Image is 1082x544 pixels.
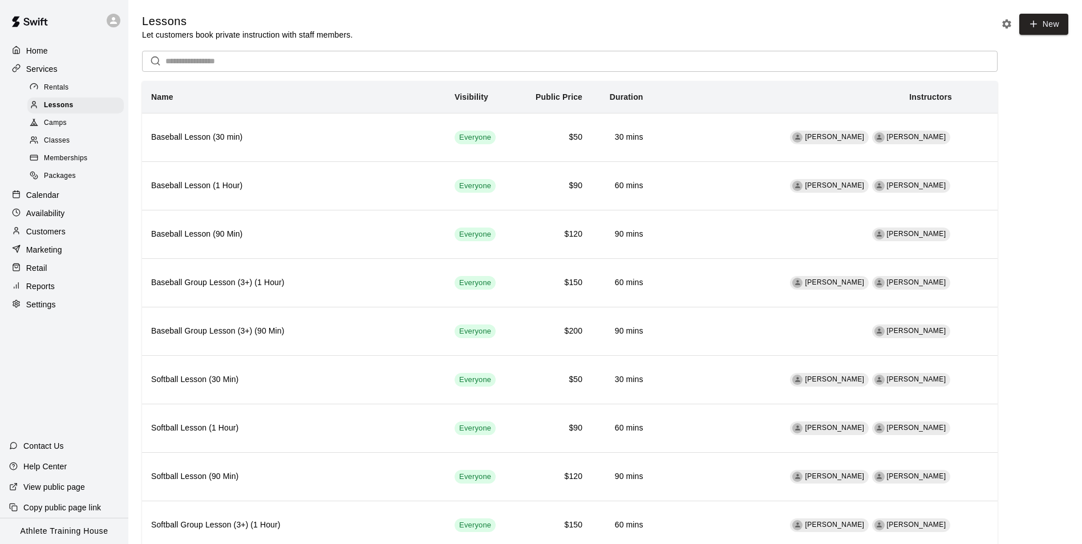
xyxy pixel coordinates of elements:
[792,181,803,191] div: Seth Newton
[874,278,885,288] div: Caleb Wiley
[524,374,582,386] h6: $50
[524,277,582,289] h6: $150
[23,440,64,452] p: Contact Us
[887,327,946,335] span: [PERSON_NAME]
[524,325,582,338] h6: $200
[151,180,436,192] h6: Baseball Lesson (1 Hour)
[610,92,643,102] b: Duration
[874,181,885,191] div: Caleb Wiley
[9,205,119,222] a: Availability
[887,230,946,238] span: [PERSON_NAME]
[455,131,496,144] div: This service is visible to all of your customers
[887,521,946,529] span: [PERSON_NAME]
[27,79,128,96] a: Rentals
[9,60,119,78] a: Services
[27,168,128,185] a: Packages
[805,375,864,383] span: [PERSON_NAME]
[455,229,496,240] span: Everyone
[536,92,582,102] b: Public Price
[151,519,436,531] h6: Softball Group Lesson (3+) (1 Hour)
[151,374,436,386] h6: Softball Lesson (30 Min)
[887,424,946,432] span: [PERSON_NAME]
[601,470,643,483] h6: 90 mins
[9,259,119,277] a: Retail
[27,115,128,132] a: Camps
[805,278,864,286] span: [PERSON_NAME]
[1019,14,1068,35] a: New
[26,262,47,274] p: Retail
[142,14,352,29] h5: Lessons
[9,186,119,204] a: Calendar
[887,375,946,383] span: [PERSON_NAME]
[874,472,885,482] div: Reagan Sperling
[524,422,582,435] h6: $90
[524,470,582,483] h6: $120
[792,520,803,530] div: Colbey Frisbee
[601,325,643,338] h6: 90 mins
[27,80,124,96] div: Rentals
[44,153,87,164] span: Memberships
[792,132,803,143] div: Seth Newton
[601,180,643,192] h6: 60 mins
[792,423,803,433] div: Colbey Frisbee
[874,423,885,433] div: Reagan Sperling
[455,423,496,434] span: Everyone
[27,168,124,184] div: Packages
[26,63,58,75] p: Services
[44,135,70,147] span: Classes
[9,42,119,59] a: Home
[874,326,885,336] div: Seth Newton
[455,518,496,532] div: This service is visible to all of your customers
[601,277,643,289] h6: 60 mins
[805,521,864,529] span: [PERSON_NAME]
[792,375,803,385] div: Colbey Frisbee
[805,181,864,189] span: [PERSON_NAME]
[455,278,496,289] span: Everyone
[26,299,56,310] p: Settings
[805,424,864,432] span: [PERSON_NAME]
[26,281,55,292] p: Reports
[524,519,582,531] h6: $150
[151,422,436,435] h6: Softball Lesson (1 Hour)
[142,29,352,40] p: Let customers book private instruction with staff members.
[455,179,496,193] div: This service is visible to all of your customers
[9,296,119,313] a: Settings
[998,15,1015,33] button: Lesson settings
[524,131,582,144] h6: $50
[455,276,496,290] div: This service is visible to all of your customers
[805,133,864,141] span: [PERSON_NAME]
[601,422,643,435] h6: 60 mins
[455,181,496,192] span: Everyone
[23,481,85,493] p: View public page
[21,525,108,537] p: Athlete Training House
[874,229,885,239] div: Seth Newton
[151,228,436,241] h6: Baseball Lesson (90 Min)
[601,228,643,241] h6: 90 mins
[26,226,66,237] p: Customers
[909,92,952,102] b: Instructors
[455,228,496,241] div: This service is visible to all of your customers
[601,519,643,531] h6: 60 mins
[26,244,62,255] p: Marketing
[792,278,803,288] div: Seth Newton
[455,92,488,102] b: Visibility
[887,472,946,480] span: [PERSON_NAME]
[887,133,946,141] span: [PERSON_NAME]
[455,326,496,337] span: Everyone
[151,470,436,483] h6: Softball Lesson (90 Min)
[26,208,65,219] p: Availability
[27,115,124,131] div: Camps
[874,375,885,385] div: Reagan Sperling
[151,277,436,289] h6: Baseball Group Lesson (3+) (1 Hour)
[455,373,496,387] div: This service is visible to all of your customers
[27,151,124,167] div: Memberships
[805,472,864,480] span: [PERSON_NAME]
[874,520,885,530] div: Reagan Sperling
[9,223,119,240] a: Customers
